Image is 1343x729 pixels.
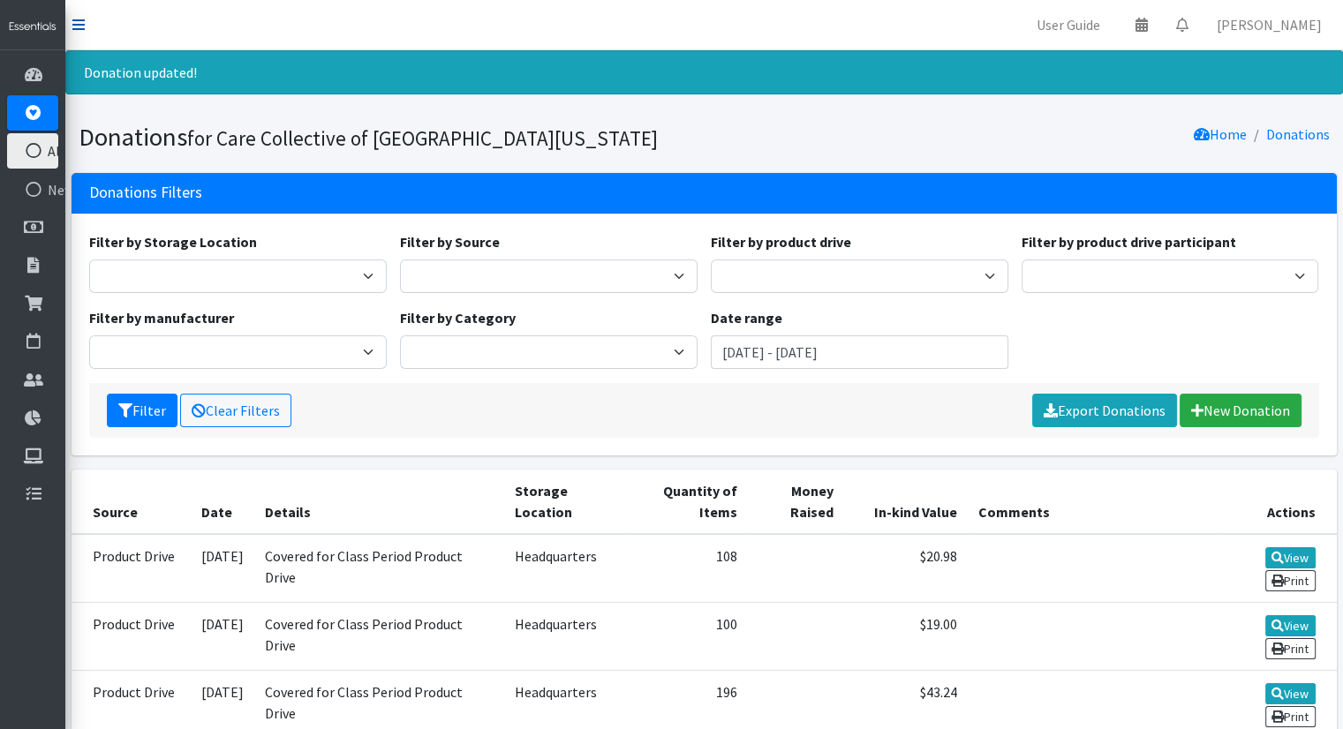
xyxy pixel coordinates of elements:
a: View [1265,547,1316,568]
a: New Donation [1180,394,1302,427]
th: Storage Location [504,470,630,534]
label: Filter by Source [400,231,500,252]
a: Print [1265,638,1316,659]
a: View [1265,615,1316,636]
td: Product Drive [72,602,191,670]
a: Print [1265,706,1316,727]
td: Covered for Class Period Product Drive [254,602,504,670]
td: [DATE] [191,534,254,603]
label: Filter by product drive participant [1022,231,1236,252]
th: Date [191,470,254,534]
th: Source [72,470,191,534]
label: Filter by manufacturer [89,307,234,328]
h3: Donations Filters [89,184,202,202]
div: Donation updated! [65,50,1343,94]
th: Money Raised [748,470,844,534]
a: All Donations [7,133,58,169]
a: View [1265,683,1316,704]
a: Donations [1266,125,1330,143]
a: User Guide [1022,7,1114,42]
label: Filter by Category [400,307,516,328]
th: Actions [1218,470,1337,534]
th: Quantity of Items [629,470,748,534]
img: HumanEssentials [7,19,58,34]
button: Filter [107,394,177,427]
label: Date range [711,307,782,328]
td: Covered for Class Period Product Drive [254,534,504,603]
td: Product Drive [72,534,191,603]
td: $20.98 [844,534,968,603]
a: [PERSON_NAME] [1203,7,1336,42]
h1: Donations [79,122,698,153]
a: Print [1265,570,1316,591]
td: Headquarters [504,602,630,670]
th: In-kind Value [844,470,968,534]
a: Home [1194,125,1247,143]
input: January 1, 2011 - December 31, 2011 [711,335,1008,369]
a: Clear Filters [180,394,291,427]
td: [DATE] [191,602,254,670]
small: for Care Collective of [GEOGRAPHIC_DATA][US_STATE] [187,125,658,151]
th: Details [254,470,504,534]
a: Export Donations [1032,394,1177,427]
td: Headquarters [504,534,630,603]
td: $19.00 [844,602,968,670]
td: 100 [629,602,748,670]
td: 108 [629,534,748,603]
label: Filter by Storage Location [89,231,257,252]
a: New Donation [7,172,58,207]
label: Filter by product drive [711,231,851,252]
th: Comments [968,470,1218,534]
